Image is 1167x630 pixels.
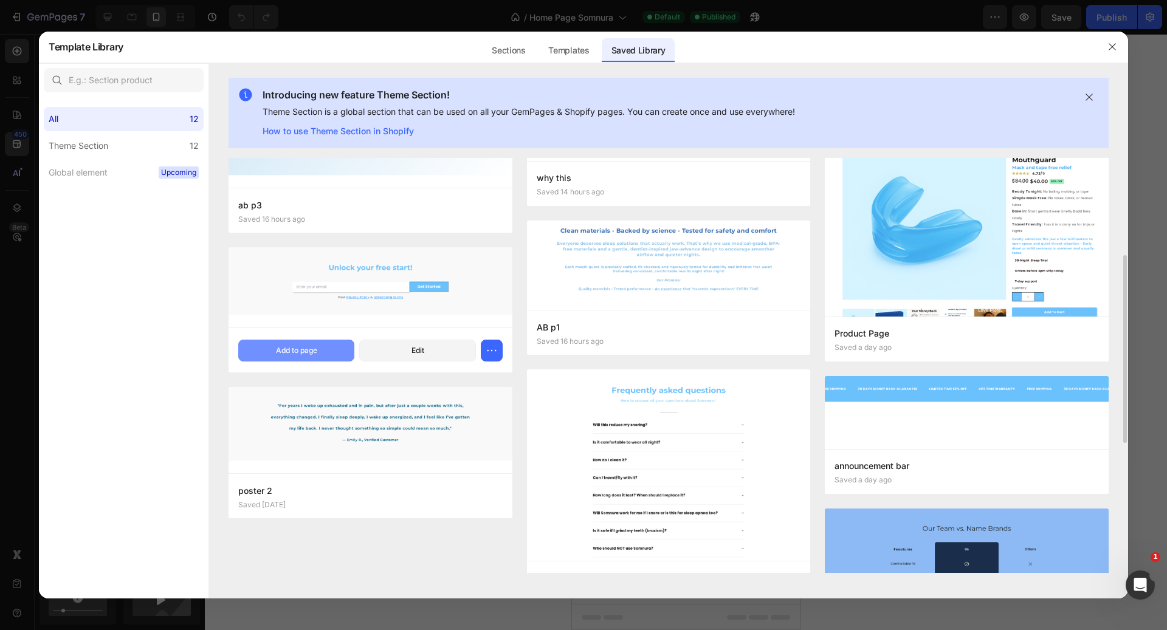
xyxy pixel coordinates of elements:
img: -a-gempagesversionv7shop-id582585107668271729theme-section-id586020782988067675.jpg [229,247,512,327]
img: Alt Image [61,236,73,248]
p: Saved a day ago [835,476,892,484]
div: Templates [539,38,599,63]
p: Saved a day ago [835,343,892,352]
div: Theme Section [49,139,108,153]
div: Drop element here [94,58,159,67]
div: All [49,112,58,126]
div: 12 [190,112,199,126]
span: Popup 1 [210,259,222,291]
div: Add blank section [77,465,151,478]
button: Add to page [238,340,354,361]
div: Sections [482,38,535,63]
img: -a-gempagesversionv7shop-id582585107668271729theme-section-id586018533029184347.jpg [527,369,811,586]
p: About Us [100,88,138,98]
a: Terms of Services [66,166,172,191]
p: FAQ [537,571,801,586]
div: Choose templates [77,383,151,395]
p: Saved 16 hours ago [537,337,604,346]
p: announcement bar [835,459,1099,473]
img: Alt Image [124,236,136,248]
p: Terms of Services [81,174,157,184]
span: 1 [1151,552,1160,562]
p: AB p1 [537,320,801,335]
div: Global element [49,165,108,180]
iframe: Intercom live chat [1126,570,1155,600]
p: © 2022 GemThemes [10,278,218,289]
span: then drag & drop elements [68,481,159,491]
img: Alt Image [156,236,168,248]
p: Saved [DATE] [238,501,286,509]
div: 12 [190,139,199,153]
a: Shipping Policy [73,106,165,131]
div: Drop element here [94,143,159,153]
img: Alt Image [92,236,105,248]
span: Upcoming [159,166,199,179]
p: Refunds & Returns [80,199,158,209]
h2: Template Library [49,31,123,63]
span: from URL or image [81,439,146,450]
div: Add to page [276,345,317,356]
p: Introducing new feature Theme Section! [263,87,795,102]
p: poster 2 [238,484,503,498]
a: How to use Theme Section in Shopify [263,124,795,139]
span: Popup 2 [210,303,222,337]
a: About Us [86,81,153,106]
div: Generate layout [82,424,146,437]
h2: Somnura [9,7,219,25]
img: -a-gempagesversionv7shop-id582585107668271729theme-section-id586098014519558941.jpg [527,221,811,310]
a: Refunds & Returns [65,191,173,216]
p: ab p3 [238,198,503,213]
img: -a-gempagesversionv7shop-id582585107668271729theme-section-id585011756825314109.jpg [825,125,1109,415]
button: Edit [359,340,475,361]
p: Saved 16 hours ago [238,215,305,224]
div: Edit [411,345,424,356]
img: -a-gempagesversionv7shop-id582585107668271729theme-section-id583887637383742183.jpg [229,387,512,473]
p: Shipping Policy [88,113,150,123]
span: Add section [10,356,68,369]
p: Saved 14 hours ago [537,188,604,196]
p: Theme Section is a global section that can be used on all your GemPages & Shopify pages. You can ... [263,104,795,119]
img: -a-gempagesversionv7shop-id582585107668271729theme-section-id586016828665365277.jpg [825,376,1109,414]
input: E.g.: Section product [44,68,204,92]
p: why this [537,171,801,185]
p: Product Page [835,326,1099,341]
span: inspired by CRO experts [72,398,155,409]
div: Saved Library [602,38,675,63]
